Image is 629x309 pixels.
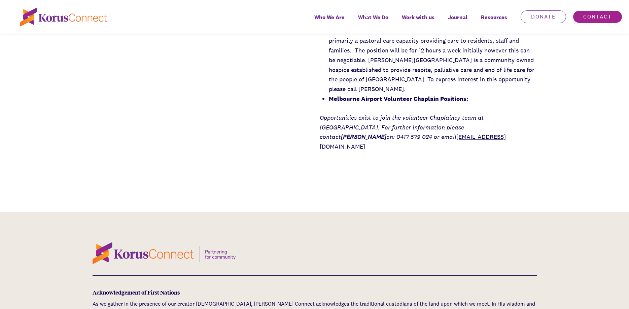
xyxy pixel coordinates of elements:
[448,12,467,22] span: Journal
[351,9,395,34] a: What We Do
[573,10,622,23] a: Contact
[93,242,236,264] img: korus-connect%2F3bb1268c-e78d-4311-9d6e-a58205fa809b_logo-tagline.svg
[521,10,566,23] a: Donate
[329,95,468,103] strong: Melbourne Airport Volunteer Chaplain Positions:
[314,12,345,22] span: Who We Are
[308,9,351,34] a: Who We Are
[402,12,434,22] span: Work with us
[93,288,180,296] strong: Acknowledgement of First Nations
[474,9,514,34] div: Resources
[358,12,388,22] span: What We Do
[395,9,441,34] a: Work with us
[441,9,474,34] a: Journal
[20,8,107,26] img: korus-connect%2Fc5177985-88d5-491d-9cd7-4a1febad1357_logo.svg
[329,17,537,94] li: We are seeking a Community [DEMOGRAPHIC_DATA] to work at [PERSON_NAME][GEOGRAPHIC_DATA] in primar...
[320,114,484,141] em: Opportunities exist to join the volunteer Chaplaincy team at [GEOGRAPHIC_DATA]. For further infor...
[341,133,386,141] strong: [PERSON_NAME]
